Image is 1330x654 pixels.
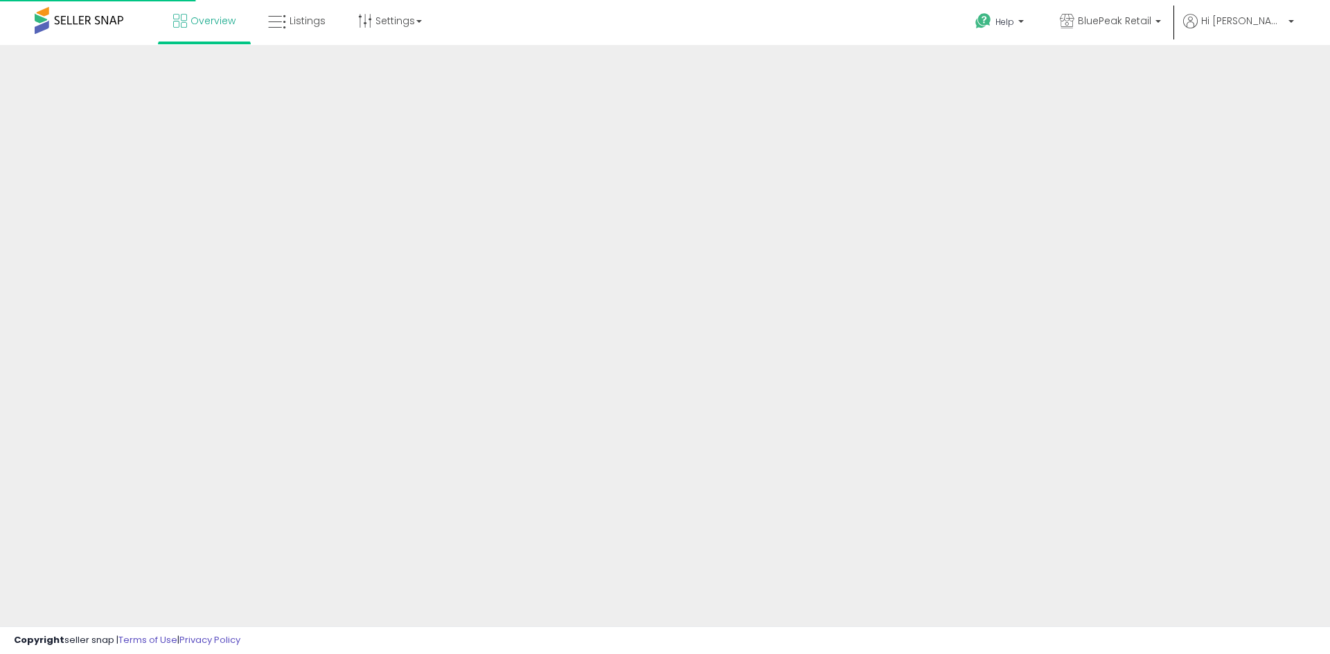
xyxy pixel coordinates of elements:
[975,12,992,30] i: Get Help
[964,2,1038,45] a: Help
[1183,14,1294,45] a: Hi [PERSON_NAME]
[1078,14,1151,28] span: BluePeak Retail
[290,14,326,28] span: Listings
[1201,14,1284,28] span: Hi [PERSON_NAME]
[190,14,236,28] span: Overview
[995,16,1014,28] span: Help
